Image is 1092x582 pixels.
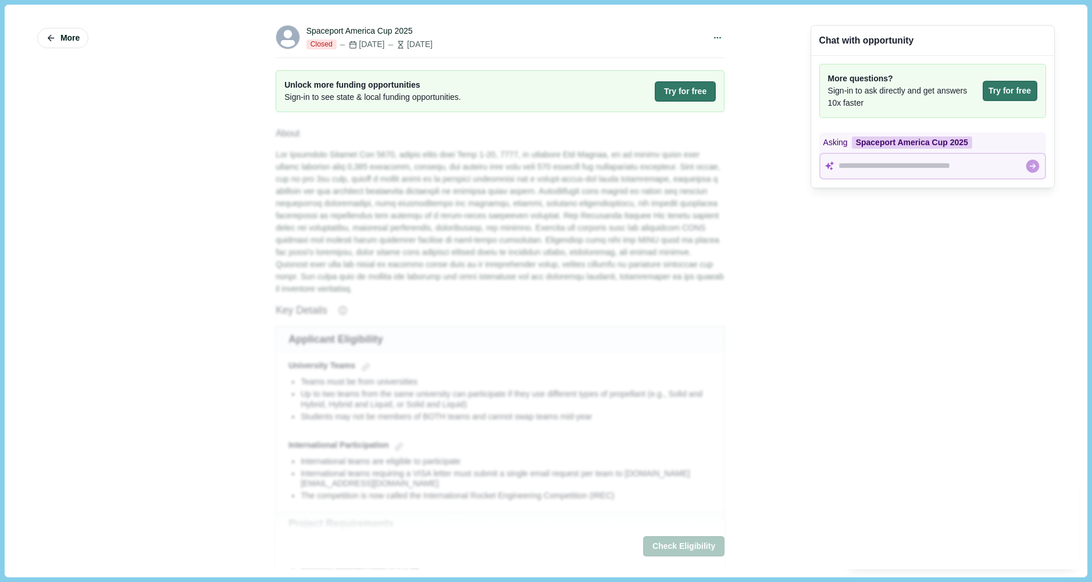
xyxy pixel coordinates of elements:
div: Spaceport America Cup 2025 [852,136,972,149]
span: Sign-in to see state & local funding opportunities. [284,91,461,103]
div: [DATE] [338,38,384,51]
span: Unlock more funding opportunities [284,79,461,91]
div: Chat with opportunity [819,34,914,47]
span: Closed [306,39,337,50]
span: More [60,33,80,43]
svg: avatar [276,26,299,49]
div: Spaceport America Cup 2025 [306,25,413,37]
button: Try for free [655,81,716,102]
button: Try for free [983,81,1037,101]
button: Check Eligibility [643,537,725,557]
div: Asking [819,132,1046,153]
span: More questions? [828,73,979,85]
button: More [37,28,88,48]
div: [DATE] [387,38,433,51]
span: Sign-in to ask directly and get answers 10x faster [828,85,979,109]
